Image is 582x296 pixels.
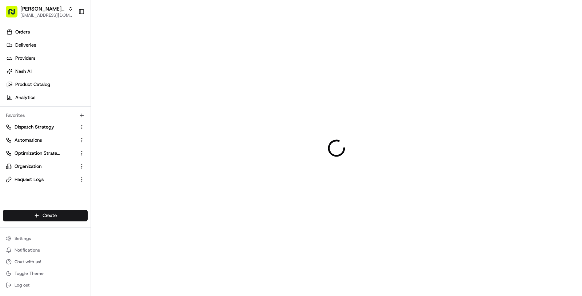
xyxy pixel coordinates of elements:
[3,92,91,103] a: Analytics
[20,12,73,18] button: [EMAIL_ADDRESS][DOMAIN_NAME]
[3,134,88,146] button: Automations
[15,55,35,62] span: Providers
[15,247,40,253] span: Notifications
[15,259,41,265] span: Chat with us!
[3,161,88,172] button: Organization
[3,147,88,159] button: Optimization Strategy
[3,233,88,244] button: Settings
[3,66,91,77] a: Nash AI
[20,5,65,12] button: [PERSON_NAME]'s Bistro
[6,176,76,183] a: Request Logs
[6,124,76,130] a: Dispatch Strategy
[15,137,42,143] span: Automations
[15,124,54,130] span: Dispatch Strategy
[15,68,32,75] span: Nash AI
[3,174,88,185] button: Request Logs
[15,81,50,88] span: Product Catalog
[3,245,88,255] button: Notifications
[3,210,88,221] button: Create
[3,39,91,51] a: Deliveries
[3,26,91,38] a: Orders
[15,29,30,35] span: Orders
[3,3,75,20] button: [PERSON_NAME]'s Bistro[EMAIL_ADDRESS][DOMAIN_NAME]
[6,137,76,143] a: Automations
[3,79,91,90] a: Product Catalog
[15,271,44,276] span: Toggle Theme
[43,212,57,219] span: Create
[15,94,35,101] span: Analytics
[15,42,36,48] span: Deliveries
[15,163,41,170] span: Organization
[15,236,31,241] span: Settings
[15,176,44,183] span: Request Logs
[3,52,91,64] a: Providers
[3,110,88,121] div: Favorites
[6,150,76,157] a: Optimization Strategy
[3,280,88,290] button: Log out
[3,268,88,279] button: Toggle Theme
[15,282,29,288] span: Log out
[3,121,88,133] button: Dispatch Strategy
[15,150,60,157] span: Optimization Strategy
[3,257,88,267] button: Chat with us!
[6,163,76,170] a: Organization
